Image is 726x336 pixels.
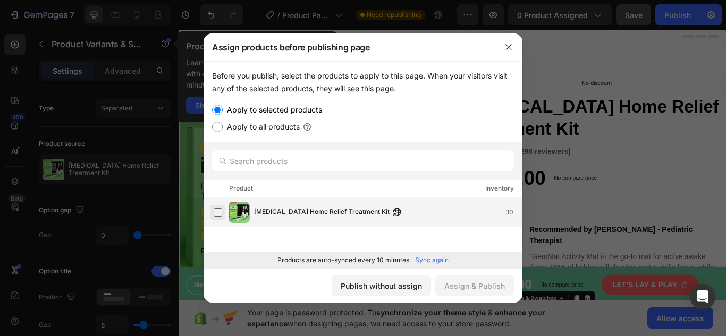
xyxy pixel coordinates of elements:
[341,280,422,291] div: Publish without assign
[469,61,505,70] p: No discount
[336,161,428,191] div: Tk 49.00
[223,120,300,133] label: Apply to all products
[277,255,411,265] p: Products are auto-synced every 10 minutes.
[408,230,637,255] p: Recommended by [PERSON_NAME] - Pediatric Therapist
[444,280,505,291] div: Assign & Publish
[351,288,412,313] div: Tk 49.00
[223,104,322,116] label: Apply to selected products
[336,229,399,292] img: Alt Image
[408,262,637,300] p: “GemMat Activity Mat is the go-to mat for active awake times. 90% of babies will develop motor sk...
[212,150,514,171] input: Search products
[437,173,487,179] p: No compare price
[229,183,253,194] div: Product
[421,297,471,304] p: No compare price
[505,207,522,218] div: 30
[435,275,514,296] button: Assign & Publish
[204,33,495,61] div: Assign products before publishing page
[485,183,514,194] div: Inventory
[492,289,606,312] button: Let’s lay & play
[336,79,638,134] h1: [MEDICAL_DATA] Home Relief Treatment Kit
[390,139,457,152] p: (1298 reviewers)
[690,284,715,309] div: Open Intercom Messenger
[254,206,390,218] span: [MEDICAL_DATA] Home Relief Treatment Kit
[349,312,441,321] div: Product Variants & Swatches
[332,275,431,296] button: Publish without assign
[415,255,449,265] p: Sync again
[212,70,514,95] div: Before you publish, select the products to apply to this page. When your visitors visit any of th...
[229,202,250,223] img: product-img
[204,61,522,268] div: />
[505,295,580,305] div: Let’s lay & play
